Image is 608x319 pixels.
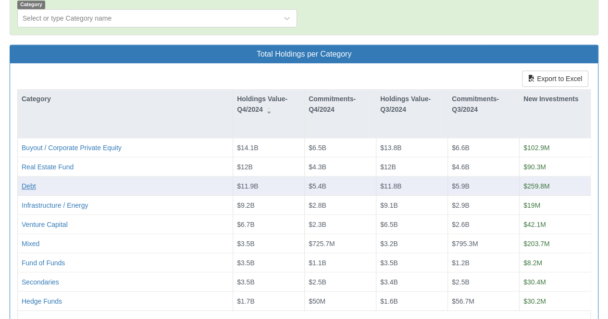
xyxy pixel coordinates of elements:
[309,201,326,209] span: $2.8B
[22,277,59,287] button: Secondaries
[23,13,112,23] div: Select or type Category name
[452,259,470,267] span: $1.2B
[452,182,470,190] span: $5.9B
[309,297,325,305] span: $50M
[380,201,398,209] span: $9.1B
[237,144,258,152] span: $14.1B
[309,240,335,248] span: $725.7M
[309,278,326,286] span: $2.5B
[237,201,255,209] span: $9.2B
[380,278,398,286] span: $3.4B
[18,90,233,108] div: Category
[523,221,546,228] span: $42.1M
[523,163,546,171] span: $90.3M
[452,278,470,286] span: $2.5B
[237,182,258,190] span: $11.9B
[452,240,478,248] span: $795.3M
[309,182,326,190] span: $5.4B
[452,297,474,305] span: $56.7M
[380,163,396,171] span: $12B
[237,163,253,171] span: $12B
[237,221,255,228] span: $6.7B
[452,201,470,209] span: $2.9B
[380,182,401,190] span: $11.8B
[380,221,398,228] span: $6.5B
[523,144,549,152] span: $102.9M
[233,90,304,119] div: Holdings Value-Q4/2024
[237,259,255,267] span: $3.5B
[523,182,549,190] span: $259.8M
[380,240,398,248] span: $3.2B
[237,297,255,305] span: $1.7B
[17,50,591,59] h3: Total Holdings per Category
[523,278,546,286] span: $30.4M
[522,71,588,87] button: Export to Excel
[380,144,401,152] span: $13.8B
[376,90,447,119] div: Holdings Value-Q3/2024
[237,278,255,286] span: $3.5B
[523,240,549,248] span: $203.7M
[380,259,398,267] span: $3.5B
[17,0,45,9] span: Category
[309,259,326,267] span: $1.1B
[452,144,470,152] span: $6.6B
[22,258,65,268] button: Fund of Funds
[309,144,326,152] span: $6.5B
[237,240,255,248] span: $3.5B
[22,296,62,306] button: Hedge Funds
[523,259,542,267] span: $8.2M
[523,201,540,209] span: $19M
[22,201,88,210] button: Infrastructure / Energy
[452,163,470,171] span: $4.6B
[520,90,591,119] div: New Investments
[22,220,68,229] button: Venture Capital
[22,143,122,153] button: Buyout / Corporate Private Equity
[448,90,519,119] div: Commitments-Q3/2024
[22,162,74,172] button: Real Estate Fund
[380,297,398,305] span: $1.6B
[309,163,326,171] span: $4.3B
[452,221,470,228] span: $2.6B
[309,221,326,228] span: $2.3B
[22,181,36,191] button: Debt
[305,90,376,119] div: Commitments-Q4/2024
[22,239,39,248] button: Mixed
[523,297,546,305] span: $30.2M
